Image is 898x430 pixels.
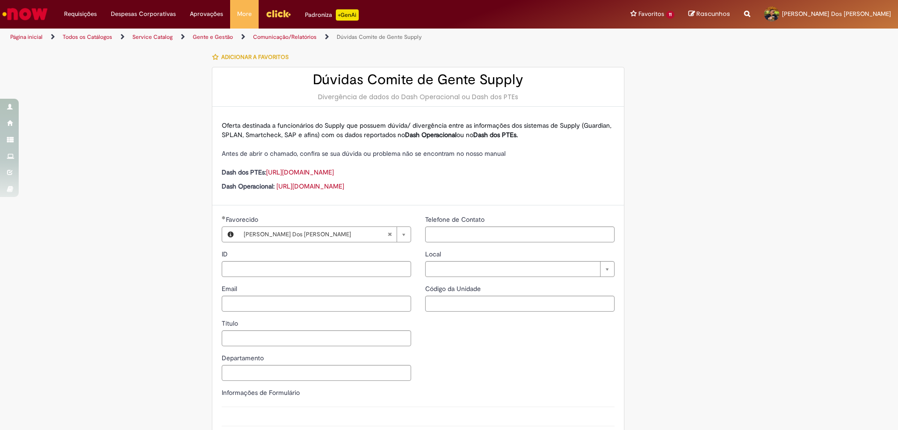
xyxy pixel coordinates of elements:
[425,226,615,242] input: Telefone de Contato
[383,227,397,242] abbr: Limpar campo Favorecido
[239,227,411,242] a: [PERSON_NAME] Dos [PERSON_NAME]Limpar campo Favorecido
[193,33,233,41] a: Gente e Gestão
[782,10,891,18] span: [PERSON_NAME] Dos [PERSON_NAME]
[111,9,176,19] span: Despesas Corporativas
[222,121,611,139] span: Oferta destinada a funcionários do Supply que possuem dúvida/ divergência entre as informações do...
[132,33,173,41] a: Service Catalog
[63,33,112,41] a: Todos os Catálogos
[7,29,592,46] ul: Trilhas de página
[212,47,294,67] button: Adicionar a Favoritos
[222,216,226,219] span: Obrigatório Preenchido
[237,9,252,19] span: More
[222,168,266,176] strong: Dash dos PTEs:
[222,330,411,346] input: Título
[425,215,486,224] span: Telefone de Contato
[222,261,411,277] input: ID
[696,9,730,18] span: Rascunhos
[638,9,664,19] span: Favoritos
[1,5,49,23] img: ServiceNow
[425,296,615,312] input: Código da Unidade
[222,72,615,87] h2: Dúvidas Comite de Gente Supply
[190,9,223,19] span: Aprovações
[221,53,289,61] span: Adicionar a Favoritos
[266,168,334,176] a: [URL][DOMAIN_NAME]
[337,33,422,41] a: Dúvidas Comite de Gente Supply
[222,354,266,362] span: Departamento
[226,215,260,224] span: Favorecido, Nilton Pereira Dos Santos Junior
[336,9,359,21] p: +GenAi
[222,250,230,258] span: ID
[405,131,456,139] strong: Dash Operacional
[425,261,615,277] a: Limpar campo Local
[276,182,344,190] a: [URL][DOMAIN_NAME]
[222,92,615,102] div: Divergência de dados do Dash Operacional ou Dash dos PTEs
[222,365,411,381] input: Departamento
[473,131,518,139] strong: Dash dos PTEs.
[266,7,291,21] img: click_logo_yellow_360x200.png
[222,296,411,312] input: Email
[305,9,359,21] div: Padroniza
[222,227,239,242] button: Favorecido, Visualizar este registro Nilton Pereira Dos Santos Junior
[222,149,506,158] span: Antes de abrir o chamado, confira se sua dúvida ou problema não se encontram no nosso manual
[222,182,275,190] strong: Dash Operacional:
[666,11,674,19] span: 11
[425,250,443,258] span: Local
[64,9,97,19] span: Requisições
[425,284,483,293] span: Código da Unidade
[688,10,730,19] a: Rascunhos
[222,388,300,397] label: Informações de Formulário
[222,319,240,328] span: Título
[222,284,239,293] span: Email
[253,33,317,41] a: Comunicação/Relatórios
[10,33,43,41] a: Página inicial
[244,227,387,242] span: [PERSON_NAME] Dos [PERSON_NAME]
